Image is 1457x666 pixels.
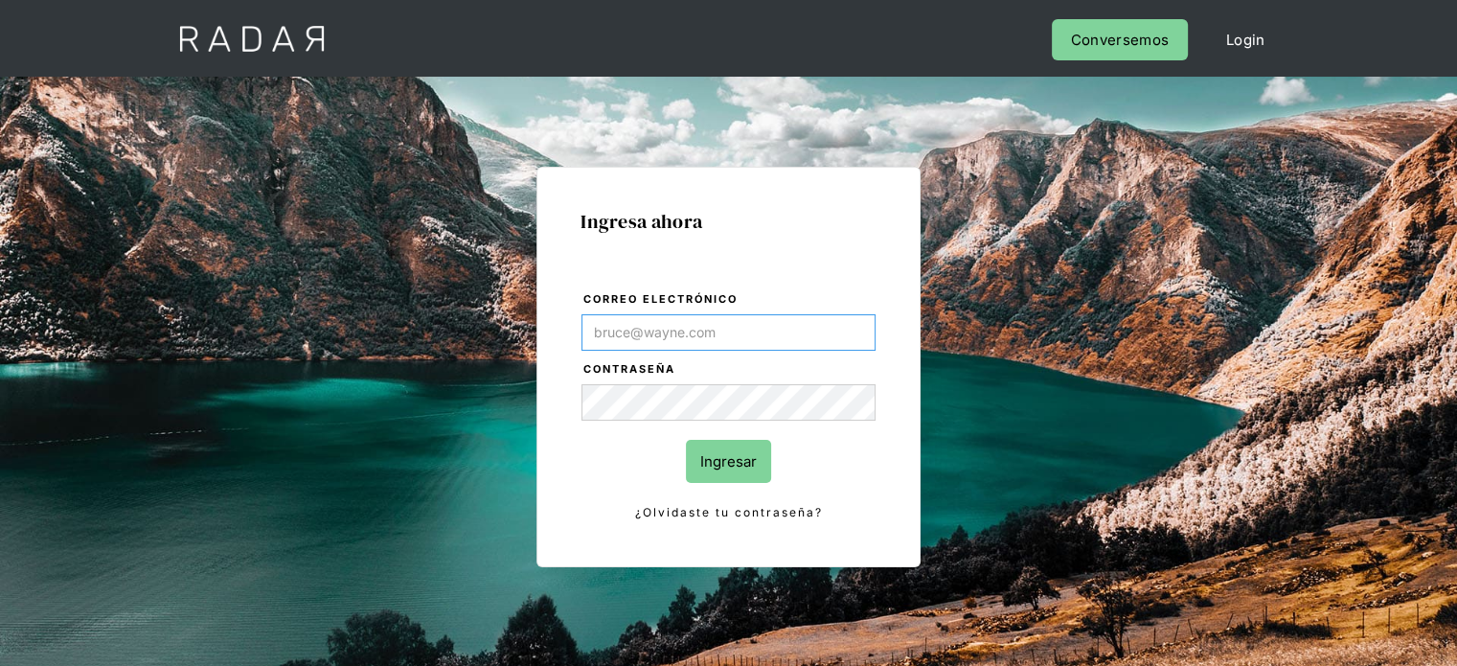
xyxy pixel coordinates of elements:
a: ¿Olvidaste tu contraseña? [581,502,876,523]
h1: Ingresa ahora [581,211,876,232]
form: Login Form [581,289,876,523]
input: bruce@wayne.com [581,314,876,351]
a: Login [1207,19,1285,60]
label: Correo electrónico [583,290,876,310]
label: Contraseña [583,360,876,379]
a: Conversemos [1052,19,1188,60]
input: Ingresar [686,440,771,483]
